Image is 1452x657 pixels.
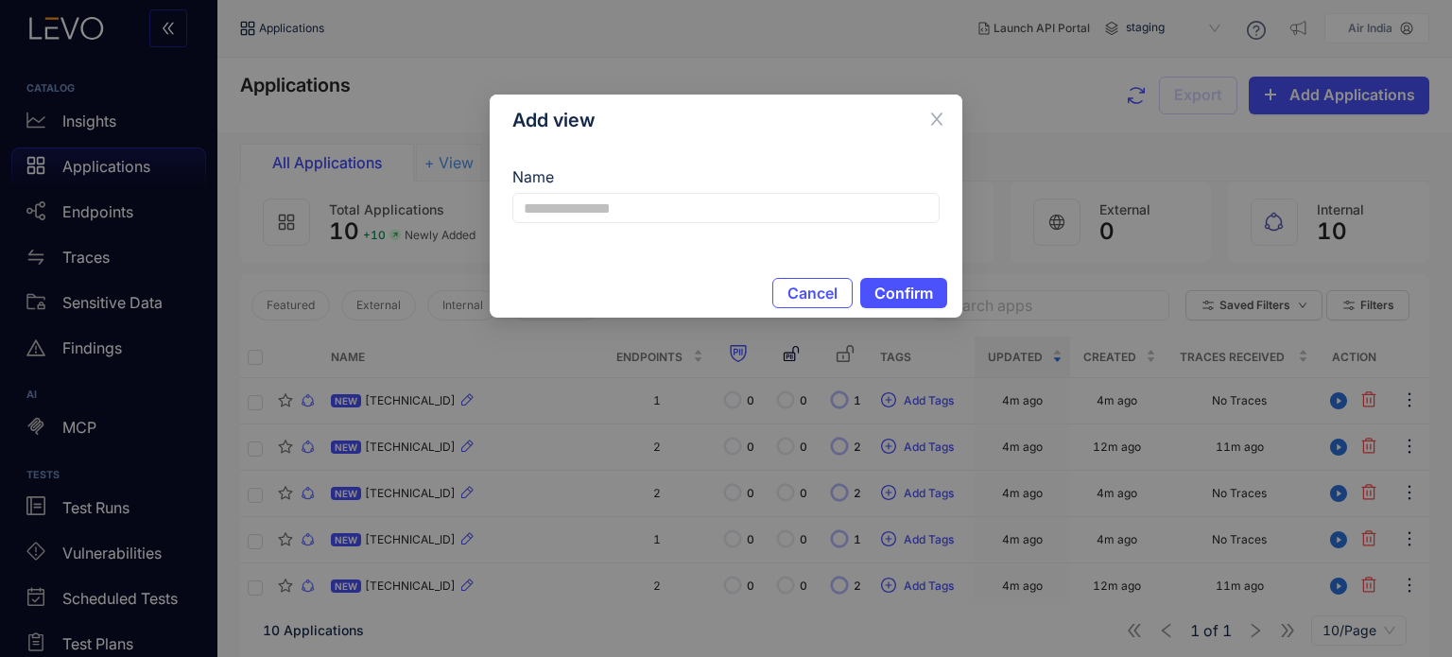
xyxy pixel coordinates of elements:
[772,278,853,308] button: Cancel
[874,285,933,302] span: Confirm
[787,285,838,302] span: Cancel
[928,111,945,128] span: close
[911,95,962,146] button: Close
[512,193,940,223] input: Name
[512,168,554,185] label: Name
[860,278,947,308] button: Confirm
[512,110,940,130] div: Add view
